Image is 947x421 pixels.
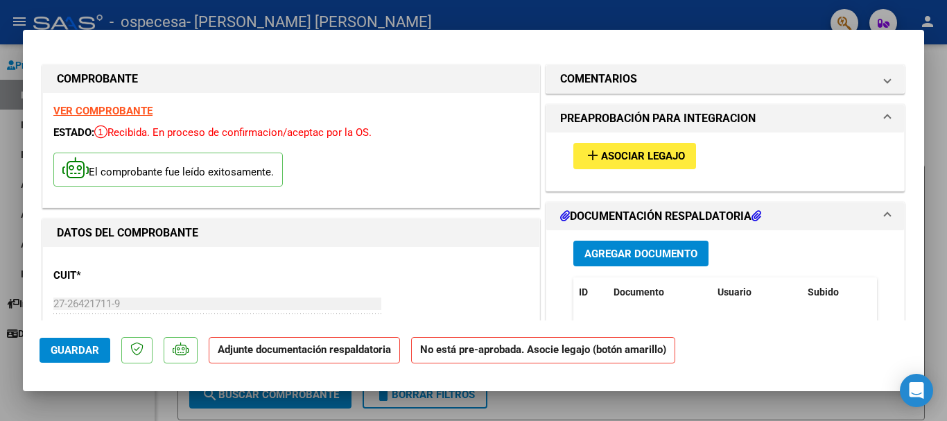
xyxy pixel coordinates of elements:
a: VER COMPROBANTE [53,105,153,117]
strong: No está pre-aprobada. Asocie legajo (botón amarillo) [411,337,675,364]
strong: Adjunte documentación respaldatoria [218,343,391,356]
button: Guardar [40,338,110,363]
mat-icon: add [584,147,601,164]
span: Documento [614,286,664,298]
h1: DOCUMENTACIÓN RESPALDATORIA [560,208,761,225]
datatable-header-cell: Acción [871,277,941,307]
mat-expansion-panel-header: DOCUMENTACIÓN RESPALDATORIA [546,203,904,230]
span: Guardar [51,344,99,356]
datatable-header-cell: Usuario [712,277,802,307]
mat-expansion-panel-header: COMENTARIOS [546,65,904,93]
span: Recibida. En proceso de confirmacion/aceptac por la OS. [94,126,372,139]
datatable-header-cell: Documento [608,277,712,307]
span: ID [579,286,588,298]
span: ESTADO: [53,126,94,139]
datatable-header-cell: ID [573,277,608,307]
span: Agregar Documento [584,248,697,260]
span: Usuario [718,286,751,298]
div: Open Intercom Messenger [900,374,933,407]
datatable-header-cell: Subido [802,277,871,307]
button: Asociar Legajo [573,143,696,169]
span: Asociar Legajo [601,151,685,163]
h1: PREAPROBACIÓN PARA INTEGRACION [560,110,756,127]
span: Subido [808,286,839,298]
button: Agregar Documento [573,241,709,266]
p: CUIT [53,268,196,284]
h1: COMENTARIOS [560,71,637,87]
strong: COMPROBANTE [57,72,138,85]
p: El comprobante fue leído exitosamente. [53,153,283,187]
mat-expansion-panel-header: PREAPROBACIÓN PARA INTEGRACION [546,105,904,132]
div: PREAPROBACIÓN PARA INTEGRACION [546,132,904,190]
strong: DATOS DEL COMPROBANTE [57,226,198,239]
